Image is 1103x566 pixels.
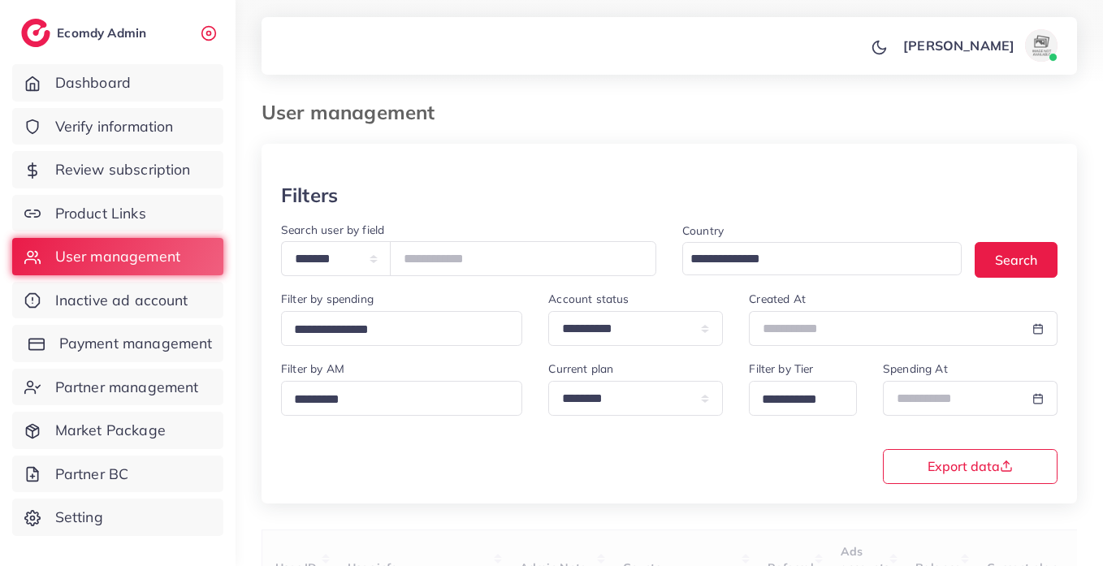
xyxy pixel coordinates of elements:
[281,381,522,416] div: Search for option
[281,222,384,238] label: Search user by field
[262,101,448,124] h3: User management
[12,369,223,406] a: Partner management
[21,19,50,47] img: logo
[975,242,1058,277] button: Search
[55,377,199,398] span: Partner management
[55,159,191,180] span: Review subscription
[12,151,223,188] a: Review subscription
[883,449,1058,484] button: Export data
[903,36,1014,55] p: [PERSON_NAME]
[749,291,806,307] label: Created At
[55,72,131,93] span: Dashboard
[55,464,129,485] span: Partner BC
[55,507,103,528] span: Setting
[281,184,338,207] h3: Filters
[12,64,223,102] a: Dashboard
[883,361,948,377] label: Spending At
[12,456,223,493] a: Partner BC
[55,203,146,224] span: Product Links
[1025,29,1058,62] img: avatar
[749,381,857,416] div: Search for option
[682,242,962,275] div: Search for option
[682,223,724,239] label: Country
[12,282,223,319] a: Inactive ad account
[12,325,223,362] a: Payment management
[55,116,174,137] span: Verify information
[12,108,223,145] a: Verify information
[288,318,501,343] input: Search for option
[55,246,180,267] span: User management
[21,19,150,47] a: logoEcomdy Admin
[281,291,374,307] label: Filter by spending
[756,387,836,413] input: Search for option
[57,25,150,41] h2: Ecomdy Admin
[894,29,1064,62] a: [PERSON_NAME]avatar
[12,499,223,536] a: Setting
[12,238,223,275] a: User management
[548,361,613,377] label: Current plan
[12,412,223,449] a: Market Package
[12,195,223,232] a: Product Links
[685,247,941,272] input: Search for option
[749,361,813,377] label: Filter by Tier
[281,361,344,377] label: Filter by AM
[59,333,213,354] span: Payment management
[281,311,522,346] div: Search for option
[55,290,188,311] span: Inactive ad account
[288,387,501,413] input: Search for option
[548,291,629,307] label: Account status
[55,420,166,441] span: Market Package
[928,460,1013,473] span: Export data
